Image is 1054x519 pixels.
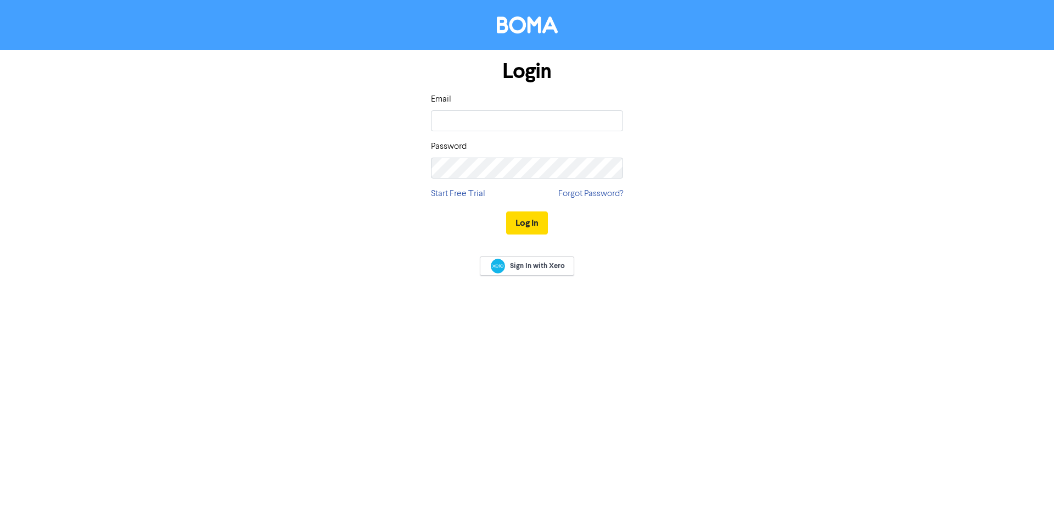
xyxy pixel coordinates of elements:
[431,140,467,153] label: Password
[480,256,574,276] a: Sign In with Xero
[506,211,548,235] button: Log In
[497,16,558,34] img: BOMA Logo
[510,261,565,271] span: Sign In with Xero
[431,59,623,84] h1: Login
[558,187,623,200] a: Forgot Password?
[491,259,505,274] img: Xero logo
[431,93,451,106] label: Email
[431,187,485,200] a: Start Free Trial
